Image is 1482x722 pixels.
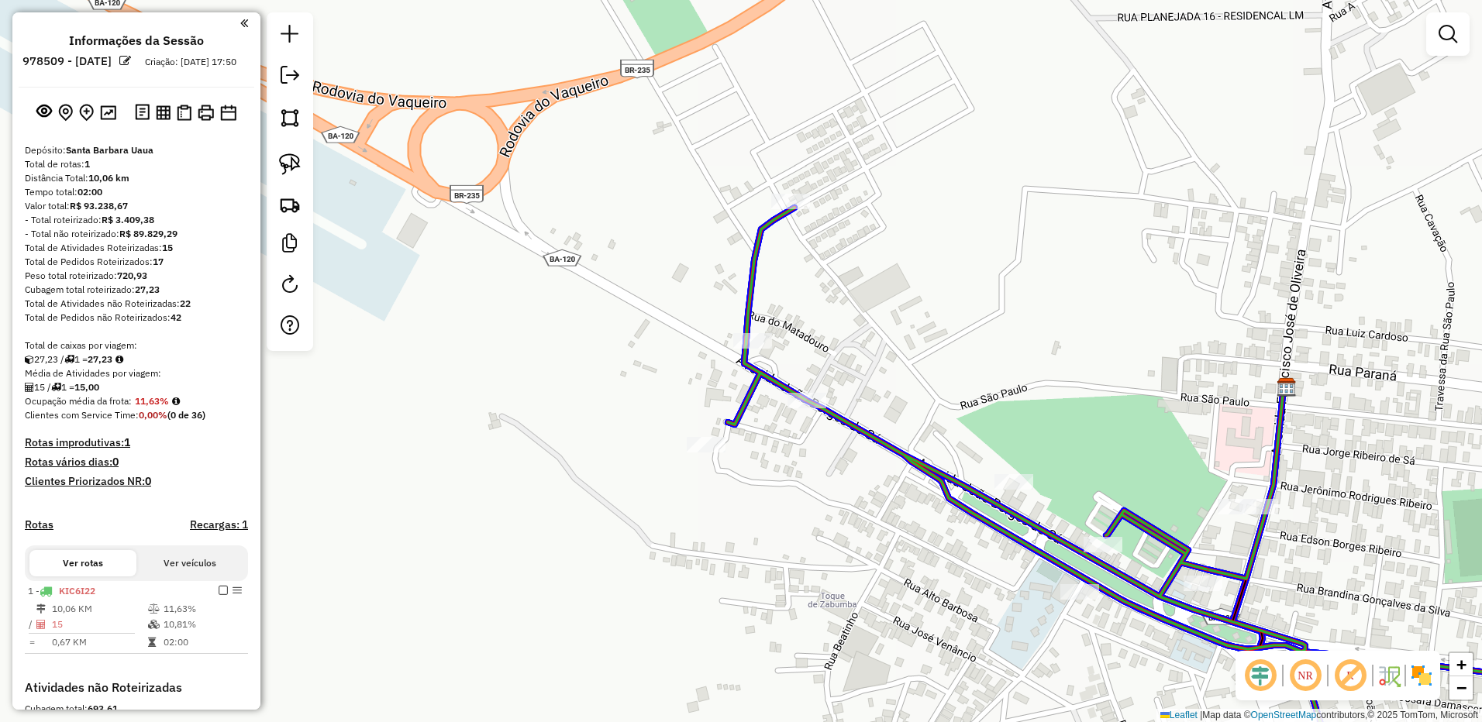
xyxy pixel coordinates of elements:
i: Total de Atividades [36,620,46,629]
button: Otimizar todas as rotas [97,101,119,122]
strong: 10,06 km [88,172,129,184]
div: 27,23 / 1 = [25,352,248,366]
h4: Recargas: 1 [190,518,248,531]
strong: 693,61 [88,703,118,714]
h4: Rotas vários dias: [25,456,248,469]
td: 10,81% [163,617,241,632]
a: OpenStreetMap [1251,710,1317,720]
span: + [1456,655,1466,674]
td: = [28,634,36,650]
div: Atividade não roteirizada - BELMIRO GONCALVES DE [994,474,1033,490]
div: Valor total: [25,199,248,213]
td: 10,06 KM [51,601,147,617]
button: Disponibilidade de veículos [217,101,240,124]
span: KIC6I22 [59,585,95,597]
i: Distância Total [36,604,46,614]
strong: 02:00 [78,186,102,198]
strong: 42 [171,311,181,323]
a: Clique aqui para minimizar o painel [240,14,248,32]
div: Total de Atividades Roteirizadas: [25,241,248,255]
em: Alterar nome da sessão [119,55,131,67]
div: Total de Pedidos não Roteirizados: [25,311,248,325]
button: Logs desbloquear sessão [132,101,153,125]
strong: 0 [145,474,151,488]
i: Meta Caixas/viagem: 1,00 Diferença: 26,23 [115,355,123,364]
i: Total de rotas [51,383,61,392]
img: Selecionar atividades - polígono [279,107,301,129]
strong: 17 [153,256,164,267]
span: Ocultar deslocamento [1242,657,1279,694]
div: Atividade não roteirizada - Ana clecia Moura Rod [788,393,826,408]
div: Atividade não roteirizada - FABIO DIAS DA SILVA [1060,584,1099,600]
div: Criação: [DATE] 17:50 [139,55,243,69]
div: Total de Pedidos Roteirizados: [25,255,248,269]
strong: 720,93 [117,270,147,281]
i: Tempo total em rota [148,638,156,647]
strong: 27,23 [88,353,112,365]
div: Atividade não roteirizada - PAULO SEBASTIAO BARB [1239,499,1278,514]
div: Total de caixas por viagem: [25,339,248,352]
button: Adicionar Atividades [76,101,97,125]
span: Clientes com Service Time: [25,409,139,421]
a: Criar modelo [274,228,305,263]
td: 15 [51,617,147,632]
span: 1 - [28,585,95,597]
h4: Informações da Sessão [69,33,204,48]
img: Criar rota [279,194,301,215]
strong: R$ 89.829,29 [119,228,177,239]
div: Cubagem total: [25,702,248,716]
h4: Atividades não Roteirizadas [25,680,248,695]
div: 15 / 1 = [25,380,248,394]
strong: 1 [84,158,90,170]
span: Ocultar NR [1287,657,1324,694]
div: Média de Atividades por viagem: [25,366,248,380]
strong: R$ 3.409,38 [102,214,154,225]
a: Leaflet [1160,710,1198,720]
i: Total de Atividades [25,383,34,392]
div: - Total não roteirizado: [25,227,248,241]
a: Rotas [25,518,53,531]
span: Ocupação média da frota: [25,395,132,407]
td: / [28,617,36,632]
strong: 11,63% [135,395,169,407]
em: Finalizar rota [219,586,228,595]
img: Selecionar atividades - laço [279,153,301,175]
div: Map data © contributors,© 2025 TomTom, Microsoft [1156,709,1482,722]
a: Exibir filtros [1432,19,1463,50]
a: Exportar sessão [274,60,305,95]
span: − [1456,678,1466,697]
strong: 0,00% [139,409,167,421]
td: 11,63% [163,601,241,617]
em: Média calculada utilizando a maior ocupação (%Peso ou %Cubagem) de cada rota da sessão. Rotas cro... [172,397,180,406]
div: Total de Atividades não Roteirizadas: [25,297,248,311]
td: 02:00 [163,634,241,650]
button: Centralizar mapa no depósito ou ponto de apoio [55,101,76,125]
a: Nova sessão e pesquisa [274,19,305,53]
strong: (0 de 36) [167,409,205,421]
strong: R$ 93.238,67 [70,200,128,211]
div: Depósito: [25,143,248,157]
div: Atividade não roteirizada - PAULO SEBASTIAO BARB [1218,499,1256,514]
img: Exibir/Ocultar setores [1409,663,1434,688]
a: Zoom out [1449,676,1473,700]
i: Cubagem total roteirizado [25,355,34,364]
span: Exibir rótulo [1332,657,1369,694]
div: Distância Total: [25,171,248,185]
a: Reroteirizar Sessão [274,269,305,304]
button: Ver rotas [29,550,136,576]
strong: 1 [124,435,130,449]
h4: Clientes Priorizados NR: [25,475,248,488]
a: Criar rota [273,187,307,222]
h4: Rotas improdutivas: [25,436,248,449]
strong: 15,00 [74,381,99,393]
div: Total de rotas: [25,157,248,171]
em: Opções [233,586,242,595]
td: 0,67 KM [51,634,147,650]
div: Tempo total: [25,185,248,199]
button: Exibir sessão original [33,100,55,125]
div: - Total roteirizado: [25,213,248,227]
button: Visualizar relatório de Roteirização [153,101,174,122]
span: | [1200,710,1202,720]
img: Santa Barbara Uaua [1277,377,1297,397]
